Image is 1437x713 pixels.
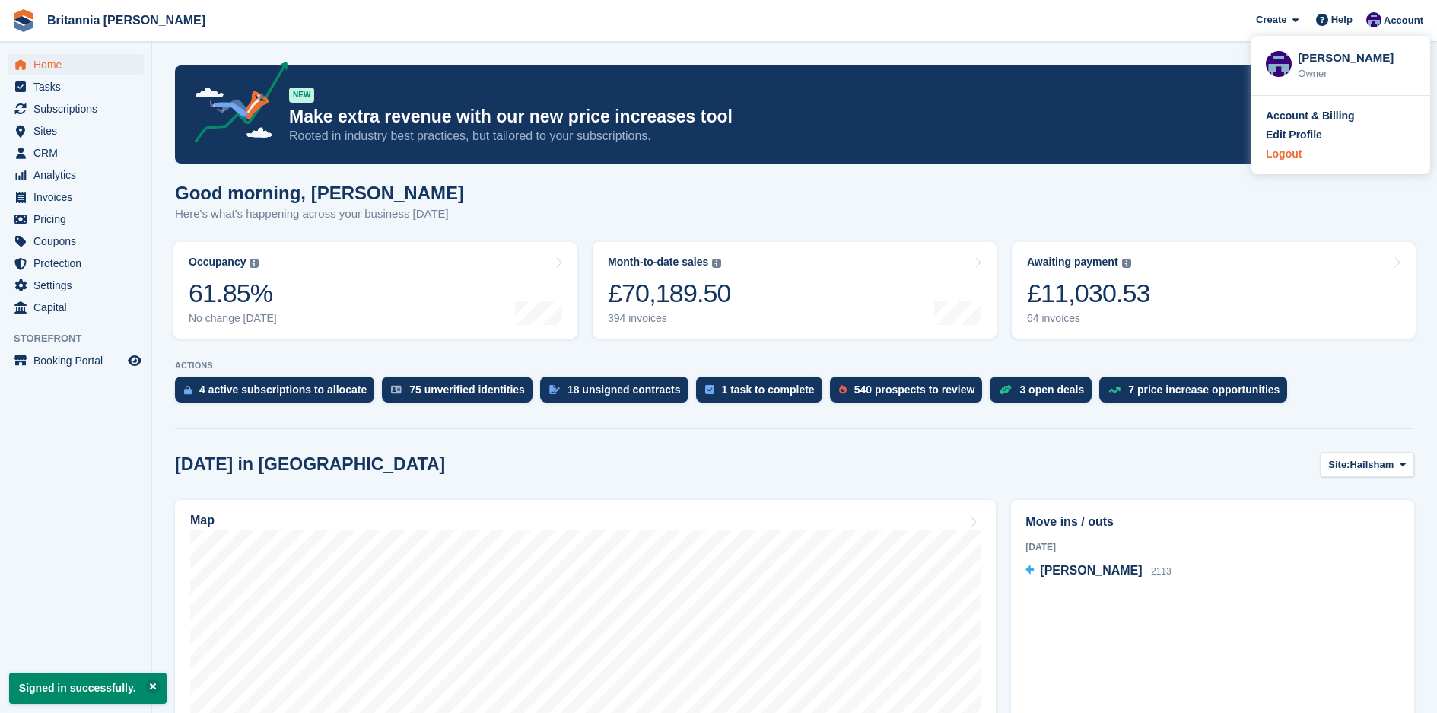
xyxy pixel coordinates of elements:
[8,231,144,252] a: menu
[540,377,696,410] a: 18 unsigned contracts
[1099,377,1295,410] a: 7 price increase opportunities
[990,377,1099,410] a: 3 open deals
[1266,51,1292,77] img: Cameron Ballard
[1128,384,1280,396] div: 7 price increase opportunities
[9,673,167,704] p: Signed in successfully.
[549,385,560,394] img: contract_signature_icon-13c848040528278c33f63329250d36e43548de30e8caae1d1a13099fd9432cc5.svg
[12,9,35,32] img: stora-icon-8386f47178a22dfd0bd8f6a31ec36ba5ce8667c1dd55bd0f319d3a0aa187defe.svg
[14,331,151,346] span: Storefront
[199,384,367,396] div: 4 active subscriptions to allocate
[705,385,714,394] img: task-75834270c22a3079a89374b754ae025e5fb1db73e45f91037f5363f120a921f8.svg
[175,183,464,203] h1: Good morning, [PERSON_NAME]
[33,208,125,230] span: Pricing
[1266,108,1355,124] div: Account & Billing
[608,312,731,325] div: 394 invoices
[1266,127,1416,143] a: Edit Profile
[41,8,211,33] a: Britannia [PERSON_NAME]
[722,384,815,396] div: 1 task to complete
[33,76,125,97] span: Tasks
[33,98,125,119] span: Subscriptions
[33,186,125,208] span: Invoices
[8,142,144,164] a: menu
[382,377,540,410] a: 75 unverified identities
[1040,564,1142,577] span: [PERSON_NAME]
[33,54,125,75] span: Home
[1027,312,1150,325] div: 64 invoices
[8,350,144,371] a: menu
[1025,513,1400,531] h2: Move ins / outs
[8,54,144,75] a: menu
[1151,566,1172,577] span: 2113
[1256,12,1286,27] span: Create
[175,454,445,475] h2: [DATE] in [GEOGRAPHIC_DATA]
[1331,12,1353,27] span: Help
[33,253,125,274] span: Protection
[608,256,708,269] div: Month-to-date sales
[8,208,144,230] a: menu
[8,253,144,274] a: menu
[1266,146,1302,162] div: Logout
[1384,13,1423,28] span: Account
[1025,562,1171,581] a: [PERSON_NAME] 2113
[8,297,144,318] a: menu
[409,384,525,396] div: 75 unverified identities
[1027,256,1118,269] div: Awaiting payment
[175,377,382,410] a: 4 active subscriptions to allocate
[33,275,125,296] span: Settings
[184,385,192,395] img: active_subscription_to_allocate_icon-d502201f5373d7db506a760aba3b589e785aa758c864c3986d89f69b8ff3...
[1266,146,1416,162] a: Logout
[175,361,1414,371] p: ACTIONS
[1266,127,1322,143] div: Edit Profile
[33,142,125,164] span: CRM
[830,377,990,410] a: 540 prospects to review
[189,312,277,325] div: No change [DATE]
[593,242,997,339] a: Month-to-date sales £70,189.50 394 invoices
[8,186,144,208] a: menu
[190,514,215,527] h2: Map
[712,259,721,268] img: icon-info-grey-7440780725fd019a000dd9b08b2336e03edf1995a4989e88bcd33f0948082b44.svg
[289,128,1281,145] p: Rooted in industry best practices, but tailored to your subscriptions.
[33,231,125,252] span: Coupons
[33,297,125,318] span: Capital
[1328,457,1350,473] span: Site:
[33,164,125,186] span: Analytics
[8,275,144,296] a: menu
[608,278,731,309] div: £70,189.50
[289,88,314,103] div: NEW
[1108,387,1121,393] img: price_increase_opportunities-93ffe204e8149a01c8c9dc8f82e8f89637d9d84a8eef4429ea346261dce0b2c0.svg
[391,385,402,394] img: verify_identity-adf6edd0f0f0b5bbfe63781bf79b02c33cf7c696d77639b501bdc392416b5a36.svg
[33,350,125,371] span: Booking Portal
[839,385,847,394] img: prospect-51fa495bee0391a8d652442698ab0144808aea92771e9ea1ae160a38d050c398.svg
[1025,540,1400,554] div: [DATE]
[1012,242,1416,339] a: Awaiting payment £11,030.53 64 invoices
[8,120,144,142] a: menu
[1122,259,1131,268] img: icon-info-grey-7440780725fd019a000dd9b08b2336e03edf1995a4989e88bcd33f0948082b44.svg
[854,384,975,396] div: 540 prospects to review
[33,120,125,142] span: Sites
[1350,457,1394,473] span: Hailsham
[1320,452,1414,477] button: Site: Hailsham
[173,242,577,339] a: Occupancy 61.85% No change [DATE]
[182,62,288,148] img: price-adjustments-announcement-icon-8257ccfd72463d97f412b2fc003d46551f7dbcb40ab6d574587a9cd5c0d94...
[696,377,830,410] a: 1 task to complete
[8,164,144,186] a: menu
[1266,108,1416,124] a: Account & Billing
[567,384,681,396] div: 18 unsigned contracts
[1027,278,1150,309] div: £11,030.53
[1366,12,1381,27] img: Cameron Ballard
[1298,49,1416,63] div: [PERSON_NAME]
[8,98,144,119] a: menu
[175,205,464,223] p: Here's what's happening across your business [DATE]
[8,76,144,97] a: menu
[189,278,277,309] div: 61.85%
[1019,384,1084,396] div: 3 open deals
[999,384,1012,395] img: deal-1b604bf984904fb50ccaf53a9ad4b4a5d6e5aea283cecdc64d6e3604feb123c2.svg
[250,259,259,268] img: icon-info-grey-7440780725fd019a000dd9b08b2336e03edf1995a4989e88bcd33f0948082b44.svg
[289,106,1281,128] p: Make extra revenue with our new price increases tool
[126,352,144,370] a: Preview store
[189,256,246,269] div: Occupancy
[1298,66,1416,81] div: Owner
